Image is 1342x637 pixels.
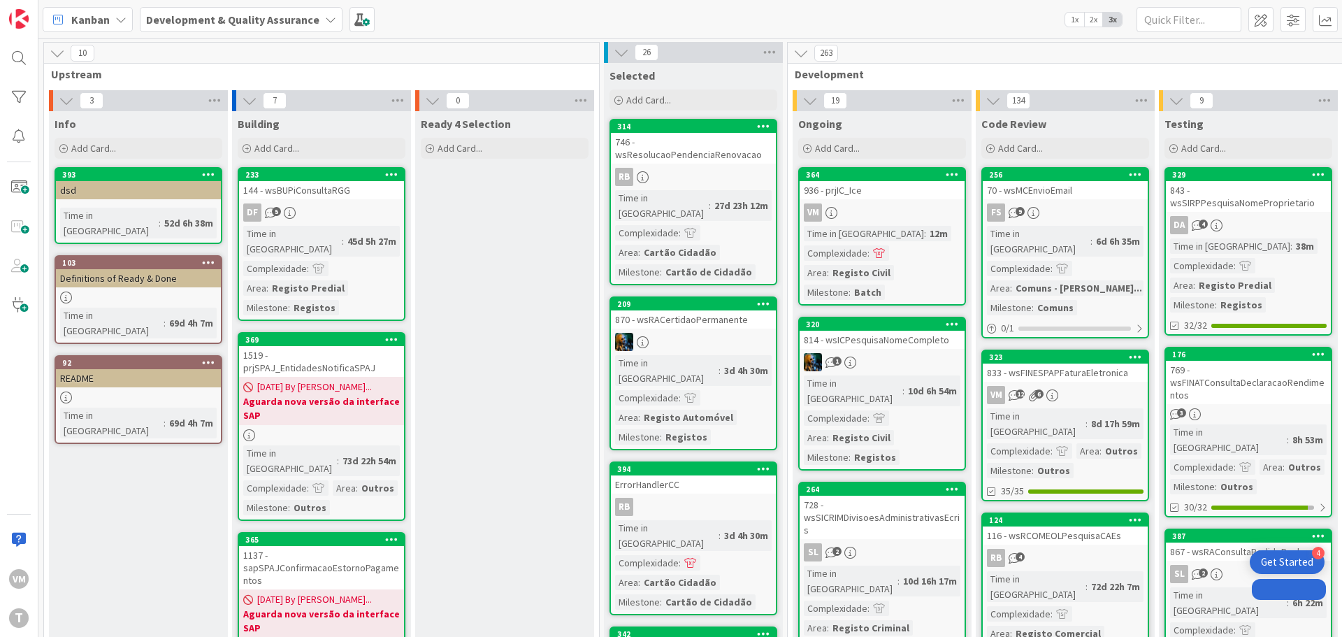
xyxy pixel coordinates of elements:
div: Area [804,620,827,636]
div: Time in [GEOGRAPHIC_DATA] [987,226,1090,257]
img: Visit kanbanzone.com [9,9,29,29]
div: Outros [1217,479,1257,494]
div: Time in [GEOGRAPHIC_DATA] [987,571,1085,602]
div: FS [987,203,1005,222]
div: 387867 - wsRAConsultaPedidoPenhora [1166,530,1331,561]
div: Time in [GEOGRAPHIC_DATA] [1170,238,1290,254]
div: 936 - prjIC_Ice [800,181,965,199]
div: 92README [56,357,221,387]
div: Time in [GEOGRAPHIC_DATA] [615,355,719,386]
div: Outros [1102,443,1141,459]
span: : [1032,300,1034,315]
div: 314 [617,122,776,131]
div: Milestone [615,594,660,610]
div: 103Definitions of Ready & Done [56,257,221,287]
div: Registos [290,300,339,315]
span: : [1051,443,1053,459]
div: Complexidade [987,606,1051,622]
span: : [897,573,900,589]
span: : [638,245,640,260]
div: 3d 4h 30m [721,363,772,378]
div: 256 [989,170,1148,180]
a: 209870 - wsRACertidaoPermanenteJCTime in [GEOGRAPHIC_DATA]:3d 4h 30mComplexidade:Area:Registo Aut... [609,296,777,450]
div: 387 [1166,530,1331,543]
a: 320814 - wsICPesquisaNomeCompletoJCTime in [GEOGRAPHIC_DATA]:10d 6h 54mComplexidade:Area:Registo ... [798,317,966,471]
div: 3651137 - sapSPAJConfirmacaoEstornoPagamentos [239,534,404,589]
div: dsd [56,181,221,199]
div: 233 [245,170,404,180]
div: Milestone [1170,479,1215,494]
span: : [1193,278,1195,293]
div: Area [333,480,356,496]
span: 0 / 1 [1001,321,1014,336]
div: ErrorHandlerCC [611,475,776,494]
span: : [1215,479,1217,494]
span: Add Card... [815,142,860,155]
span: : [342,234,344,249]
div: DF [239,203,404,222]
a: 233144 - wsBUPiConsultaRGGDFTime in [GEOGRAPHIC_DATA]:45d 5h 27mComplexidade:Area:Registo Predial... [238,167,405,321]
span: [DATE] By [PERSON_NAME]... [257,592,372,607]
span: Add Card... [254,142,299,155]
span: 2 [832,547,842,556]
b: Aguarda nova versão da interface SAP [243,607,400,635]
a: 103Definitions of Ready & DoneTime in [GEOGRAPHIC_DATA]:69d 4h 7m [55,255,222,344]
span: : [679,555,681,571]
div: 4 [1312,547,1325,559]
div: 1137 - sapSPAJConfirmacaoEstornoPagamentos [239,546,404,589]
div: 69d 4h 7m [166,415,217,431]
span: : [1287,432,1289,448]
span: : [638,575,640,590]
img: JC [615,333,633,351]
div: Registo Civil [829,265,894,280]
div: Time in [GEOGRAPHIC_DATA] [1170,587,1287,618]
div: Complexidade [804,245,867,261]
div: Comuns [1034,300,1077,315]
div: 843 - wsSIRPPesquisaNomeProprietario [1166,181,1331,212]
div: 314 [611,120,776,133]
span: : [849,450,851,465]
div: 1519 - prjSPAJ_EntidadesNotificaSPAJ [239,346,404,377]
div: VM [983,386,1148,404]
div: 394ErrorHandlerCC [611,463,776,494]
div: VM [800,203,965,222]
span: : [660,429,662,445]
a: 393dsdTime in [GEOGRAPHIC_DATA]:52d 6h 38m [55,167,222,244]
div: 320 [800,318,965,331]
div: Area [1076,443,1099,459]
span: : [337,453,339,468]
img: JC [804,353,822,371]
div: Milestone [615,264,660,280]
div: 728 - wsSICRIMDivisoesAdministrativasEcris [800,496,965,539]
div: Definitions of Ready & Done [56,269,221,287]
div: 329843 - wsSIRPPesquisaNomeProprietario [1166,169,1331,212]
div: 320 [806,320,965,329]
div: 329 [1166,169,1331,181]
span: : [266,280,268,296]
span: 12 [1016,389,1025,399]
span: Add Card... [71,142,116,155]
div: Area [987,280,1010,296]
div: 323 [983,351,1148,364]
div: 364 [800,169,965,181]
span: : [679,390,681,406]
div: RB [611,498,776,516]
div: 329 [1172,170,1331,180]
div: 73d 22h 54m [339,453,400,468]
div: 320814 - wsICPesquisaNomeCompleto [800,318,965,349]
div: VM [804,203,822,222]
span: 6 [1034,389,1044,399]
div: Area [1260,459,1283,475]
span: : [849,285,851,300]
div: 369 [245,335,404,345]
div: 769 - wsFINATConsultaDeclaracaoRendimentos [1166,361,1331,404]
div: 814 - wsICPesquisaNomeCompleto [800,331,965,349]
div: 870 - wsRACertidaoPermanente [611,310,776,329]
span: 9 [1016,207,1025,216]
span: : [867,245,870,261]
div: JC [611,333,776,351]
div: 394 [617,464,776,474]
span: : [1010,280,1012,296]
span: Add Card... [626,94,671,106]
span: : [1032,463,1034,478]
